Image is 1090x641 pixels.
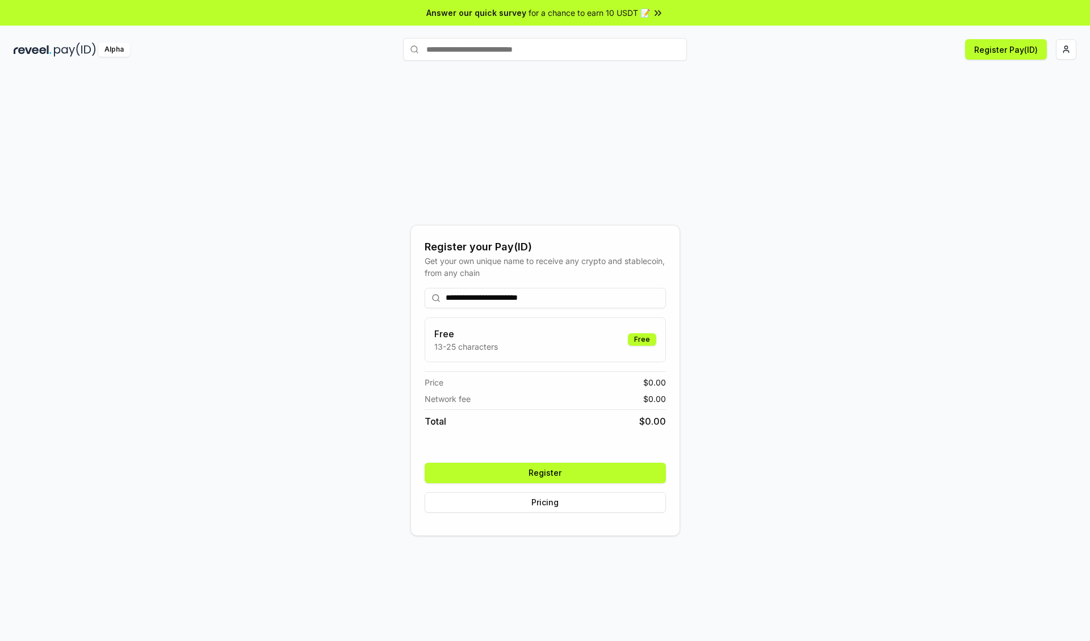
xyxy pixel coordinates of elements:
[628,333,656,346] div: Free
[639,414,666,428] span: $ 0.00
[425,463,666,483] button: Register
[434,327,498,341] h3: Free
[54,43,96,57] img: pay_id
[425,376,443,388] span: Price
[529,7,650,19] span: for a chance to earn 10 USDT 📝
[14,43,52,57] img: reveel_dark
[425,255,666,279] div: Get your own unique name to receive any crypto and stablecoin, from any chain
[98,43,130,57] div: Alpha
[425,414,446,428] span: Total
[965,39,1047,60] button: Register Pay(ID)
[434,341,498,353] p: 13-25 characters
[643,393,666,405] span: $ 0.00
[425,393,471,405] span: Network fee
[426,7,526,19] span: Answer our quick survey
[425,239,666,255] div: Register your Pay(ID)
[643,376,666,388] span: $ 0.00
[425,492,666,513] button: Pricing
